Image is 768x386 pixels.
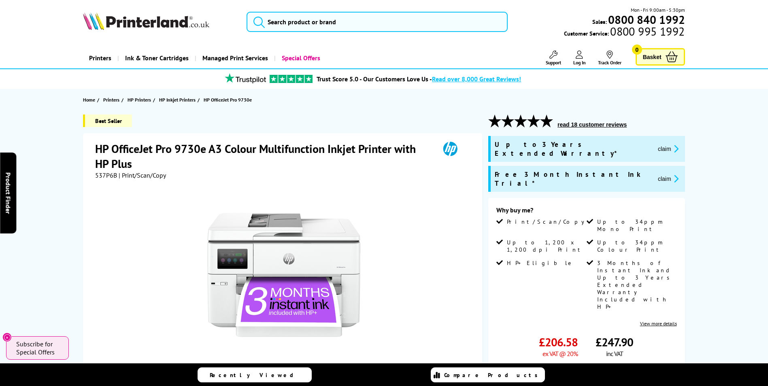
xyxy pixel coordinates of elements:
a: Managed Print Services [195,48,274,68]
div: Why buy me? [496,206,677,218]
span: Up to 34ppm Colour Print [597,239,675,253]
span: Free 3 Month Instant Ink Trial* [495,170,651,188]
span: Mon - Fri 9:00am - 5:30pm [631,6,685,14]
a: HP Printers [128,95,153,104]
img: trustpilot rating [270,75,313,83]
a: Printers [83,48,117,68]
img: HP OfficeJet Pro 9730e [204,195,363,354]
input: Search product or brand [247,12,508,32]
span: £247.90 [596,335,633,350]
span: HP+ Eligible [507,259,574,267]
b: 0800 840 1992 [608,12,685,27]
span: 0 [632,45,642,55]
a: HP OfficeJet Pro 9730e [204,95,254,104]
span: Up to 34ppm Mono Print [597,218,675,233]
a: View more details [640,320,677,327]
span: Log In [573,59,586,66]
a: Printers [103,95,121,104]
span: HP Printers [128,95,151,104]
a: Track Order [598,51,621,66]
a: Trust Score 5.0 - Our Customers Love Us -Read over 8,000 Great Reviews! [317,75,521,83]
span: Ink & Toner Cartridges [125,48,189,68]
span: HP OfficeJet Pro 9730e [204,95,252,104]
img: HP [432,141,469,156]
span: 0800 995 1992 [609,28,685,35]
button: promo-description [655,174,681,183]
a: Recently Viewed [198,367,312,382]
button: Close [2,333,12,342]
a: 0800 840 1992 [607,16,685,23]
span: Subscribe for Special Offers [16,340,61,356]
span: inc VAT [606,350,623,358]
a: Basket 0 [636,48,685,66]
a: Printerland Logo [83,12,236,32]
a: HP Inkjet Printers [159,95,198,104]
span: Print/Scan/Copy [507,218,590,225]
img: Printerland Logo [83,12,209,30]
span: Product Finder [4,172,12,214]
span: Printers [103,95,119,104]
span: Up to 1,200 x 1,200 dpi Print [507,239,585,253]
span: £206.58 [539,335,578,350]
span: Best Seller [83,115,132,127]
span: 537P6B [95,171,117,179]
span: Sales: [592,18,607,25]
a: Home [83,95,97,104]
span: Recently Viewed [210,371,302,379]
span: | Print/Scan/Copy [119,171,166,179]
span: Home [83,95,95,104]
a: Compare Products [431,367,545,382]
span: Support [546,59,561,66]
button: read 18 customer reviews [555,121,629,128]
span: Basket [643,51,662,62]
button: promo-description [655,144,681,153]
a: Log In [573,51,586,66]
span: Read over 8,000 Great Reviews! [432,75,521,83]
a: Ink & Toner Cartridges [117,48,195,68]
a: Support [546,51,561,66]
h1: HP OfficeJet Pro 9730e A3 Colour Multifunction Inkjet Printer with HP Plus [95,141,432,171]
span: Compare Products [444,371,542,379]
span: ex VAT @ 20% [542,350,578,358]
a: Special Offers [274,48,326,68]
img: trustpilot rating [221,73,270,83]
span: Up to 3 Years Extended Warranty* [495,140,651,158]
span: HP Inkjet Printers [159,95,196,104]
span: 3 Months of Instant Ink and Up to 3 Years Extended Warranty Included with HP+ [597,259,675,310]
span: Customer Service: [564,28,685,37]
